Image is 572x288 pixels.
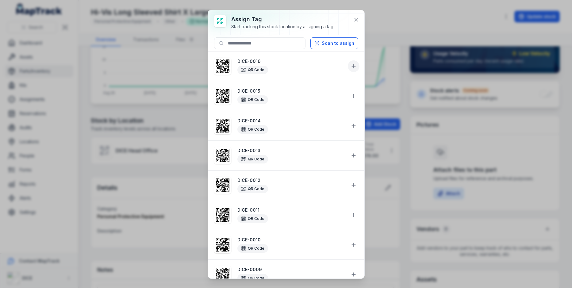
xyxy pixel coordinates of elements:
[237,244,268,253] div: QR Code
[237,95,268,104] div: QR Code
[237,274,268,282] div: QR Code
[237,148,345,154] strong: DICE-0013
[237,118,345,124] strong: DICE-0014
[237,58,345,64] strong: DICE-0016
[237,177,345,183] strong: DICE-0012
[231,24,334,30] div: Start tracking this stock location by assigning a tag.
[237,66,268,74] div: QR Code
[237,237,345,243] strong: DICE-0010
[231,15,334,24] h3: Assign tag
[237,267,345,273] strong: DICE-0009
[237,155,268,163] div: QR Code
[237,125,268,134] div: QR Code
[237,214,268,223] div: QR Code
[237,185,268,193] div: QR Code
[310,37,358,49] button: Scan to assign
[237,88,345,94] strong: DICE-0015
[237,207,345,213] strong: DICE-0011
